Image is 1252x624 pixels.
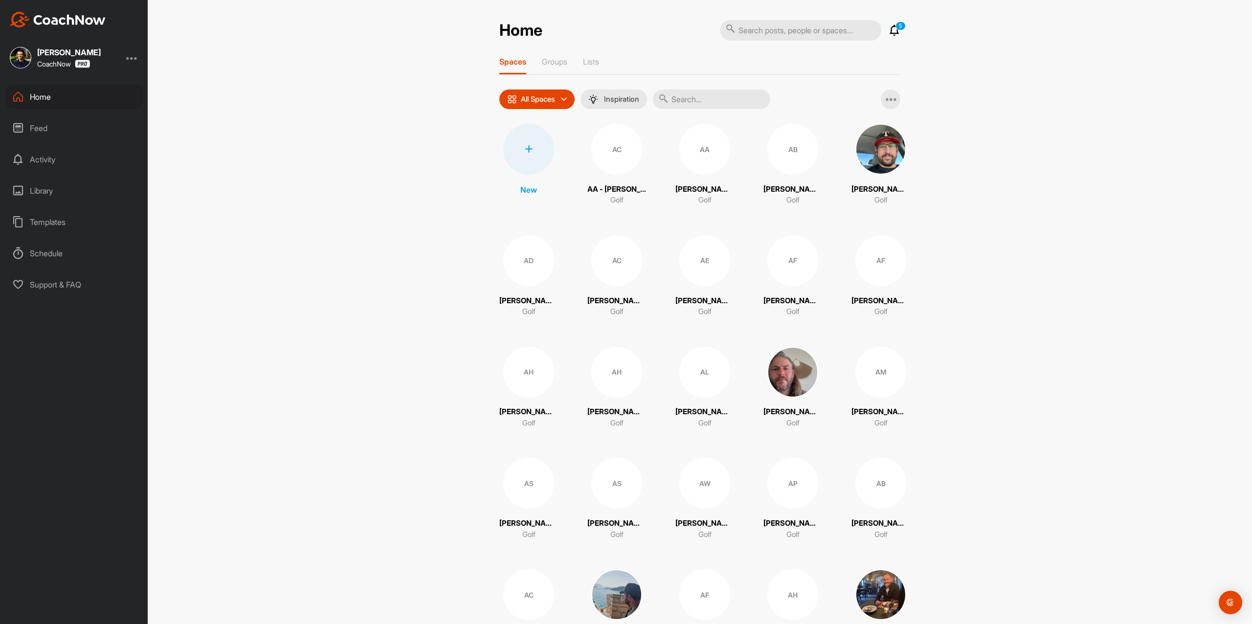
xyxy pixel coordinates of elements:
div: AM [855,347,906,398]
p: [PERSON_NAME] [851,518,910,529]
a: AF[PERSON_NAME]Golf [851,235,910,317]
a: [PERSON_NAME]Golf [763,347,822,429]
div: AA [679,124,730,175]
div: AC [591,235,642,286]
p: Golf [786,195,800,206]
p: Golf [610,195,624,206]
p: Golf [522,306,536,317]
a: AE[PERSON_NAME]Golf [675,235,734,317]
div: CoachNow [37,60,90,68]
div: Library [5,178,143,203]
p: [PERSON_NAME] [763,184,822,195]
p: Golf [610,529,624,540]
div: AW [679,458,730,509]
p: [PERSON_NAME] [763,518,822,529]
div: [PERSON_NAME] [37,48,101,56]
p: Golf [610,306,624,317]
img: menuIcon [588,94,598,104]
div: AF [767,235,818,286]
div: AE [679,235,730,286]
img: square_49fb5734a34dfb4f485ad8bdc13d6667.jpg [10,47,31,68]
a: AB[PERSON_NAME]Golf [763,124,822,206]
p: Golf [874,418,888,429]
p: [PERSON_NAME] [675,184,734,195]
div: Schedule [5,241,143,266]
div: Templates [5,210,143,234]
a: AF[PERSON_NAME]Golf [763,235,822,317]
p: [PERSON_NAME] [499,406,558,418]
div: AS [591,458,642,509]
div: AP [767,458,818,509]
div: Home [5,85,143,109]
div: AC [503,569,554,620]
p: [PERSON_NAME] [499,518,558,529]
div: AC [591,124,642,175]
p: [PERSON_NAME] [763,295,822,307]
div: AL [679,347,730,398]
p: New [520,184,537,196]
a: AL[PERSON_NAME]Golf [675,347,734,429]
div: AB [767,124,818,175]
a: AS[PERSON_NAME]Golf [499,458,558,540]
img: CoachNow Pro [75,60,90,68]
h2: Home [499,21,542,40]
div: AS [503,458,554,509]
div: AH [591,347,642,398]
div: Support & FAQ [5,272,143,297]
a: ACAA - [PERSON_NAME]Golf [587,124,646,206]
p: Spaces [499,57,526,67]
a: AC[PERSON_NAME] De La [PERSON_NAME]Golf [587,235,646,317]
p: Golf [874,306,888,317]
p: [PERSON_NAME] [675,295,734,307]
a: AM[PERSON_NAME]Golf [851,347,910,429]
div: AF [679,569,730,620]
div: AB [855,458,906,509]
a: [PERSON_NAME]Golf [851,124,910,206]
a: AP[PERSON_NAME]Golf [763,458,822,540]
p: Golf [698,529,712,540]
p: Golf [786,418,800,429]
a: AH[PERSON_NAME]Golf [499,347,558,429]
img: square_070bcfb37112b398d0b1e8e92526b093.jpg [767,347,818,398]
input: Search posts, people or spaces... [720,20,881,41]
img: square_049a6ec984f4fa1c01185bedaf384c63.jpg [591,569,642,620]
p: Golf [874,195,888,206]
img: CoachNow [10,12,106,27]
p: AA - [PERSON_NAME] [587,184,646,195]
a: AB[PERSON_NAME]Golf [851,458,910,540]
p: Golf [698,306,712,317]
p: [PERSON_NAME] [851,184,910,195]
p: Golf [786,306,800,317]
p: Golf [610,418,624,429]
p: [PERSON_NAME] [675,518,734,529]
div: AH [767,569,818,620]
p: Groups [542,57,567,67]
div: AF [855,235,906,286]
p: Golf [698,418,712,429]
p: Golf [698,195,712,206]
img: square_0537db405f2860793d61ccc0fadce736.jpg [855,569,906,620]
p: [PERSON_NAME] [851,406,910,418]
a: AH[PERSON_NAME]Golf [587,347,646,429]
p: [PERSON_NAME] [499,295,558,307]
p: All Spaces [521,95,555,103]
div: Activity [5,147,143,172]
div: Open Intercom Messenger [1219,591,1242,614]
a: AW[PERSON_NAME]Golf [675,458,734,540]
a: AA[PERSON_NAME]Golf [675,124,734,206]
p: Golf [874,529,888,540]
p: [PERSON_NAME] De La [PERSON_NAME] [587,295,646,307]
p: Golf [522,418,536,429]
div: AH [503,347,554,398]
p: 5 [895,22,906,30]
p: Inspiration [604,95,639,103]
img: icon [507,94,517,104]
p: Golf [522,529,536,540]
p: [PERSON_NAME] [763,406,822,418]
p: [PERSON_NAME] [675,406,734,418]
p: Lists [583,57,599,67]
p: [PERSON_NAME] [587,518,646,529]
div: Feed [5,116,143,140]
a: AD[PERSON_NAME]Golf [499,235,558,317]
img: square_1977211304866c651fe8574bfd4e6d3a.jpg [855,124,906,175]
